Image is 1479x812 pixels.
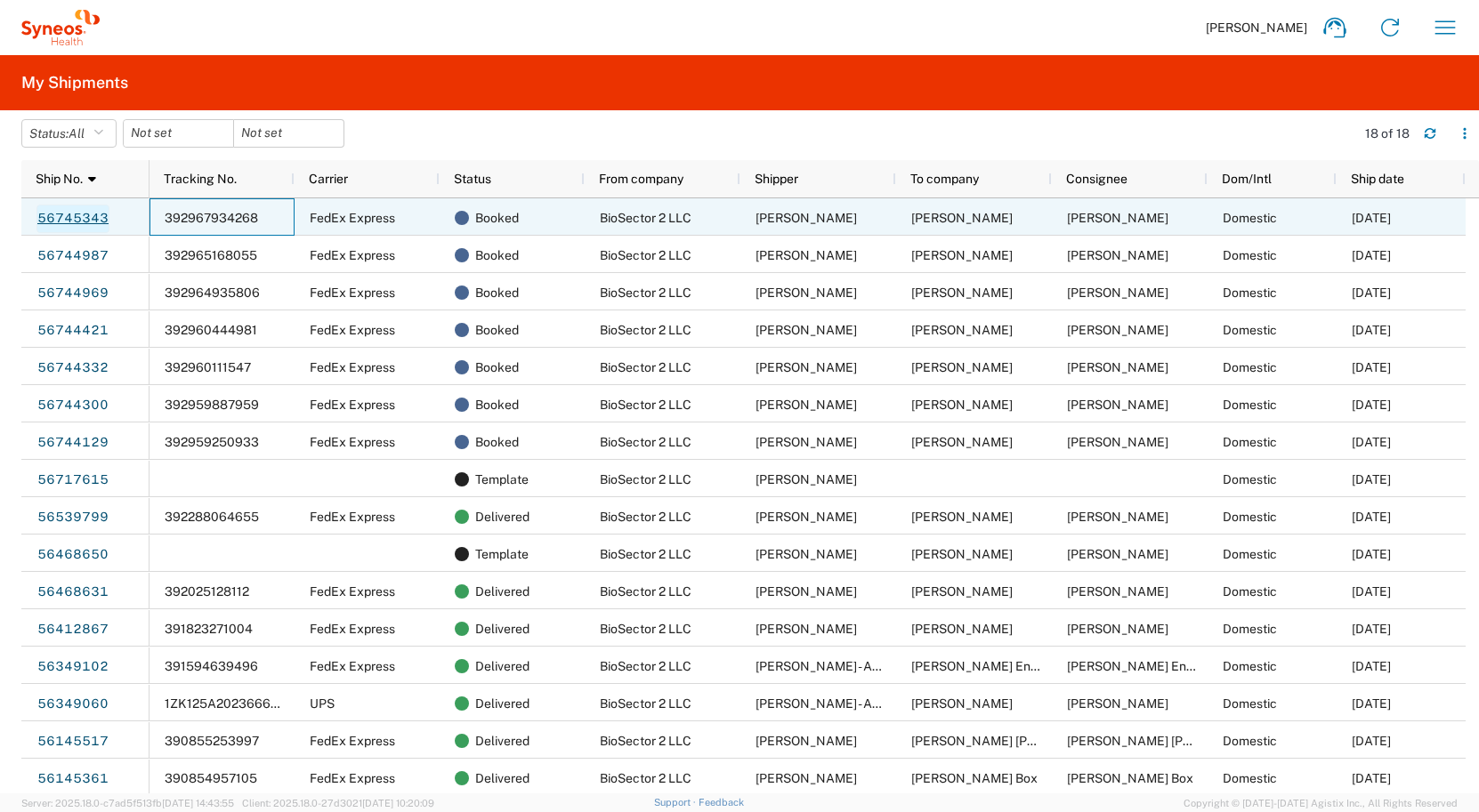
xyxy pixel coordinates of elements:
[36,728,109,756] a: 56145517
[165,510,259,524] span: 392288064655
[911,510,1013,524] span: Jenna Rosenstein
[1352,696,1391,711] span: 07/31/2025
[165,285,260,300] span: 392964935806
[165,398,259,412] span: 392959887959
[756,584,857,599] span: Grace Hennigan - ALASTIN
[1352,211,1391,225] span: 09/08/2025
[309,172,348,186] span: Carrier
[310,584,395,599] span: FedEx Express
[911,547,1013,561] span: Genevieve Herr
[1223,696,1277,711] span: Domestic
[165,771,257,785] span: 390854957105
[475,461,529,498] span: Template
[310,360,395,374] span: FedEx Express
[600,734,691,748] span: BioSector 2 LLC
[475,498,529,535] span: Delivered
[475,274,519,311] span: Booked
[21,119,117,148] button: Status:All
[36,172,83,186] span: Ship No.
[599,172,683,186] span: From company
[1223,398,1277,412] span: Domestic
[600,771,691,785] span: BioSector 2 LLC
[234,120,343,147] input: Not set
[36,653,109,681] a: 56349102
[600,323,691,337] span: BioSector 2 LLC
[911,435,1013,449] span: Grace Hennigan
[756,323,857,337] span: Grace Hennigan
[911,659,1058,673] span: Nicole Williams English
[600,622,691,636] span: BioSector 2 LLC
[36,317,109,345] a: 56744421
[756,659,970,673] span: Grace Hennigan - ALASTIN Skincare
[756,734,857,748] span: Grace Hennigan
[165,248,257,262] span: 392965168055
[1223,472,1277,486] span: Domestic
[911,584,1013,599] span: Genevieve Herr
[911,734,1117,748] span: Tasha Nicole Smith
[1067,696,1168,711] span: Martha Stewart
[600,472,691,486] span: BioSector 2 LLC
[1352,622,1391,636] span: 08/06/2025
[756,510,857,524] span: Grace Hennigan - ALASTIN
[756,285,857,300] span: Grace Hennigan
[600,248,691,262] span: BioSector 2 LLC
[1223,211,1277,225] span: Domestic
[36,279,109,308] a: 56744969
[600,211,691,225] span: BioSector 2 LLC
[911,360,1013,374] span: Michelle Sandland
[310,696,335,711] span: UPS
[36,354,109,382] a: 56744332
[1352,472,1391,486] span: 09/04/2025
[165,659,258,673] span: 391594639496
[1067,547,1168,561] span: Genevieve Herr
[165,622,253,636] span: 391823271004
[124,120,233,147] input: Not set
[475,685,529,722] span: Delivered
[911,398,1013,412] span: Grace Hennigan
[36,242,109,270] a: 56744987
[165,435,259,449] span: 392959250933
[36,615,109,644] a: 56412867
[310,659,395,673] span: FedEx Express
[756,248,857,262] span: Grace Hennigan
[1206,20,1307,36] span: [PERSON_NAME]
[162,798,234,808] span: [DATE] 14:43:55
[911,248,1013,262] span: Jess Birardi
[911,622,1013,636] span: Kerry Kane
[755,172,798,186] span: Shipper
[69,126,85,141] span: All
[1067,435,1168,449] span: Grace Hennigan
[36,391,109,420] a: 56744300
[654,797,699,808] a: Support
[475,237,519,274] span: Booked
[1222,172,1272,186] span: Dom/Intl
[36,205,109,233] a: 56745343
[911,323,1013,337] span: Kerry Kane
[1352,510,1391,524] span: 08/19/2025
[600,547,691,561] span: BioSector 2 LLC
[756,435,857,449] span: Grace Hennigan
[1223,771,1277,785] span: Domestic
[1352,547,1391,561] span: 08/12/2025
[1223,659,1277,673] span: Domestic
[475,311,519,349] span: Booked
[1352,734,1391,748] span: 07/10/2025
[1067,398,1168,412] span: Grace Hennigan
[1067,734,1273,748] span: Tasha Nicole Smith
[911,696,1013,711] span: Martha Stewart
[1067,248,1168,262] span: Jess Birardi
[310,285,395,300] span: FedEx Express
[310,435,395,449] span: FedEx Express
[36,690,109,719] a: 56349060
[1223,734,1277,748] span: Domestic
[1223,435,1277,449] span: Domestic
[756,696,970,711] span: Grace Hennigan - ALASTIN Skincare
[756,398,857,412] span: Grace Hennigan
[1223,622,1277,636] span: Domestic
[1223,584,1277,599] span: Domestic
[475,386,519,423] span: Booked
[1067,659,1214,673] span: Nicole Williams English
[600,398,691,412] span: BioSector 2 LLC
[600,659,691,673] span: BioSector 2 LLC
[36,541,109,569] a: 56468650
